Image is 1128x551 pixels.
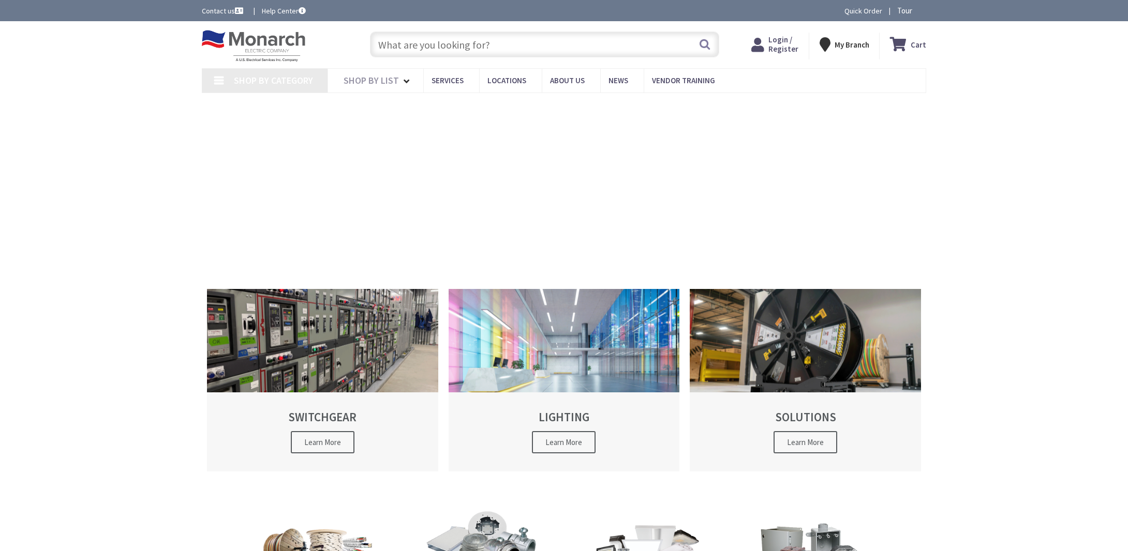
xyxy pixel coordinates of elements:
[774,431,837,453] span: Learn More
[820,35,869,54] div: My Branch
[844,6,882,16] a: Quick Order
[690,289,921,471] a: SOLUTIONS Learn More
[835,40,869,50] strong: My Branch
[449,289,680,471] a: LIGHTING Learn More
[708,410,903,423] h2: SOLUTIONS
[652,75,715,85] span: Vendor Training
[344,74,399,86] span: Shop By List
[202,6,245,16] a: Contact us
[291,431,354,453] span: Learn More
[890,35,926,54] a: Cart
[768,35,798,54] span: Login / Register
[432,75,464,85] span: Services
[608,75,628,85] span: News
[751,35,798,54] a: Login / Register
[911,35,926,54] strong: Cart
[234,74,313,86] span: Shop By Category
[202,30,305,62] img: Monarch Electric Company
[897,6,924,16] span: Tour
[532,431,596,453] span: Learn More
[207,289,438,471] a: SWITCHGEAR Learn More
[467,410,662,423] h2: LIGHTING
[550,75,585,85] span: About Us
[262,6,306,16] a: Help Center
[487,75,526,85] span: Locations
[370,32,719,57] input: What are you looking for?
[225,410,420,423] h2: SWITCHGEAR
